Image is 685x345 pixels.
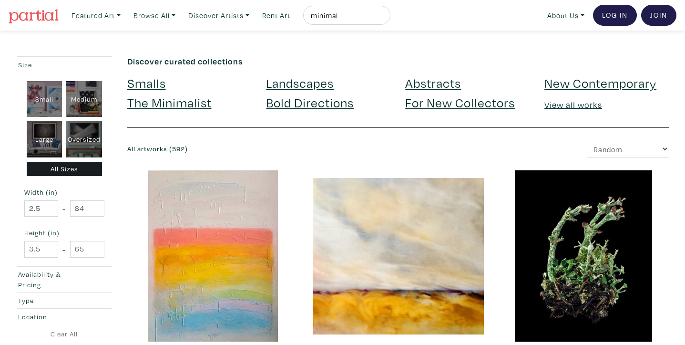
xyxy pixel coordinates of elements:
input: Search [310,10,381,21]
a: Discover Artists [184,6,254,25]
a: Bold Directions [266,94,354,111]
button: Location [16,309,113,324]
div: Small [27,81,62,117]
a: Smalls [127,74,166,91]
span: - [62,202,66,215]
div: Oversized [66,121,102,157]
a: Browse All [129,6,180,25]
a: New Contemporary [544,74,656,91]
div: Medium [66,81,102,117]
a: Featured Art [67,6,125,25]
small: Width (in) [24,189,104,196]
a: Abstracts [405,74,461,91]
div: Type [18,295,84,306]
h6: All artworks (592) [127,145,391,153]
a: Join [641,5,676,26]
small: Height (in) [24,230,104,236]
a: Landscapes [266,74,334,91]
a: View all works [544,99,602,110]
a: For New Collectors [405,94,515,111]
div: Location [18,312,84,322]
a: Clear All [16,329,113,339]
span: - [62,243,66,256]
button: Availability & Pricing [16,267,113,293]
div: Size [18,60,84,70]
a: About Us [543,6,589,25]
div: Large [27,121,62,157]
button: Size [16,57,113,73]
div: Availability & Pricing [18,269,84,290]
div: All Sizes [27,162,102,177]
button: Type [16,293,113,309]
a: Rent Art [258,6,295,25]
a: The Minimalist [127,94,212,111]
a: Log In [593,5,637,26]
h6: Discover curated collections [127,56,670,67]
